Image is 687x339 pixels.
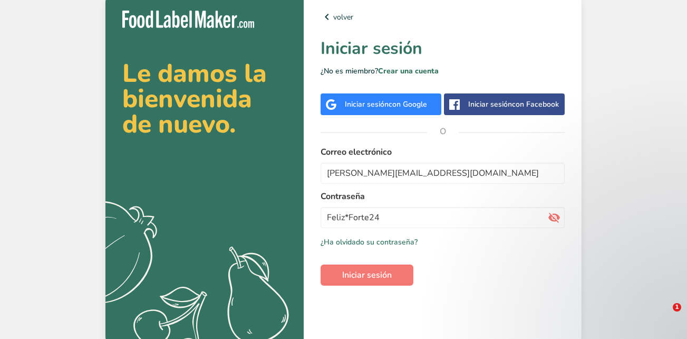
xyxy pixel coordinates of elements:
button: Iniciar sesión [321,265,413,286]
span: con Facebook [512,99,559,109]
span: Iniciar sesión [342,269,392,281]
span: O [427,116,459,147]
input: Introduzca su contraseña [321,207,565,228]
iframe: Intercom live chat [651,303,676,328]
a: Crear una cuenta [378,66,439,76]
a: ¿Ha olvidado su contraseña? [321,237,418,248]
div: Iniciar sesión [468,99,559,110]
img: Food Label Maker [122,11,254,28]
span: con Google [389,99,427,109]
input: Introduzca su correo electrónico [321,163,565,184]
label: Contraseña [321,190,565,203]
label: Correo electrónico [321,146,565,158]
p: ¿No es miembro? [321,65,565,77]
div: Iniciar sesión [345,99,427,110]
a: volver [321,11,565,23]
span: 1 [673,303,681,312]
h2: Le damos la bienvenida de nuevo. [122,61,287,137]
h1: Iniciar sesión [321,36,565,61]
